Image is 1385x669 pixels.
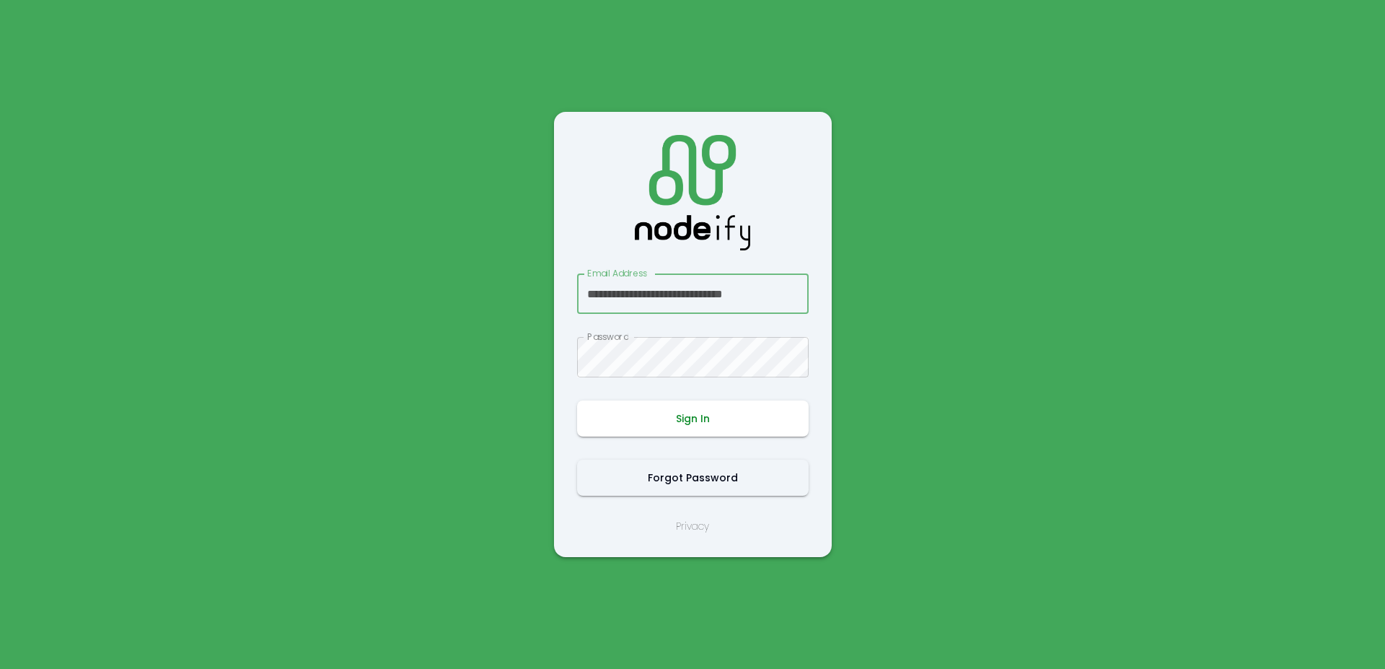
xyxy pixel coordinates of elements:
a: Privacy [676,519,709,534]
label: Email Address [587,267,647,279]
button: Forgot Password [577,460,809,496]
button: Sign In [577,401,809,437]
label: Password [587,331,628,343]
img: Logo [635,135,750,250]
